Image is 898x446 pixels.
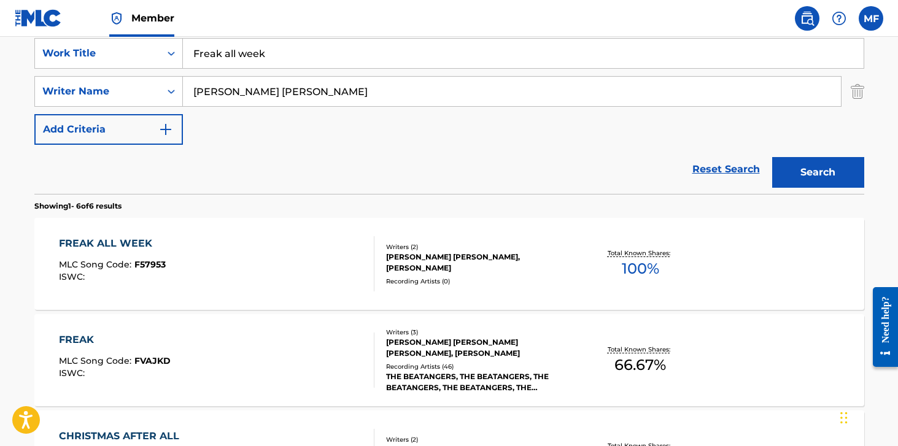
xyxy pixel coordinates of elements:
div: FREAK [59,333,171,347]
div: User Menu [859,6,883,31]
div: [PERSON_NAME] [PERSON_NAME], [PERSON_NAME] [386,252,571,274]
div: FREAK ALL WEEK [59,236,166,251]
div: [PERSON_NAME] [PERSON_NAME] [PERSON_NAME], [PERSON_NAME] [386,337,571,359]
img: 9d2ae6d4665cec9f34b9.svg [158,122,173,137]
img: MLC Logo [15,9,62,27]
a: Public Search [795,6,819,31]
button: Add Criteria [34,114,183,145]
button: Search [772,157,864,188]
span: 100 % [622,258,659,280]
span: ISWC : [59,271,88,282]
span: ISWC : [59,367,88,379]
div: THE BEATANGERS, THE BEATANGERS, THE BEATANGERS, THE BEATANGERS, THE BEATANGERS [386,371,571,393]
img: Delete Criterion [851,76,864,107]
span: MLC Song Code : [59,355,134,366]
iframe: Resource Center [864,277,898,376]
div: Help [827,6,851,31]
img: Top Rightsholder [109,11,124,26]
div: Writer Name [42,84,153,99]
span: FVAJKD [134,355,171,366]
div: CHRISTMAS AFTER ALL [59,429,185,444]
div: Work Title [42,46,153,61]
a: FREAK ALL WEEKMLC Song Code:F57953ISWC:Writers (2)[PERSON_NAME] [PERSON_NAME], [PERSON_NAME]Recor... [34,218,864,310]
img: help [832,11,846,26]
span: MLC Song Code : [59,259,134,270]
a: FREAKMLC Song Code:FVAJKDISWC:Writers (3)[PERSON_NAME] [PERSON_NAME] [PERSON_NAME], [PERSON_NAME]... [34,314,864,406]
a: Reset Search [686,156,766,183]
span: 66.67 % [614,354,666,376]
form: Search Form [34,38,864,194]
div: Recording Artists ( 0 ) [386,277,571,286]
p: Showing 1 - 6 of 6 results [34,201,122,212]
iframe: Chat Widget [837,387,898,446]
img: search [800,11,815,26]
p: Total Known Shares: [608,345,673,354]
span: Member [131,11,174,25]
div: Writers ( 2 ) [386,242,571,252]
p: Total Known Shares: [608,248,673,258]
div: Writers ( 2 ) [386,435,571,444]
span: F57953 [134,259,166,270]
div: Recording Artists ( 46 ) [386,362,571,371]
div: Writers ( 3 ) [386,328,571,337]
div: Drag [840,399,848,436]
